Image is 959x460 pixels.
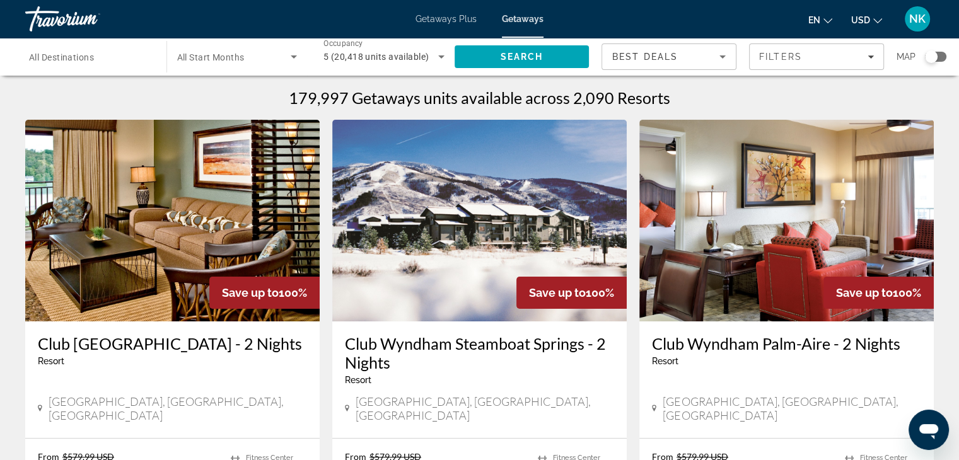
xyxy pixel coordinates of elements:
[25,3,151,35] a: Travorium
[345,334,614,372] a: Club Wyndham Steamboat Springs - 2 Nights
[909,13,926,25] span: NK
[808,11,832,29] button: Change language
[516,277,627,309] div: 100%
[25,120,320,321] img: Club Wyndham Great Smokies Lodge - 2 Nights
[332,120,627,321] img: Club Wyndham Steamboat Springs - 2 Nights
[823,277,934,309] div: 100%
[663,394,921,422] span: [GEOGRAPHIC_DATA], [GEOGRAPHIC_DATA], [GEOGRAPHIC_DATA]
[29,52,94,62] span: All Destinations
[901,6,934,32] button: User Menu
[612,49,726,64] mat-select: Sort by
[49,394,307,422] span: [GEOGRAPHIC_DATA], [GEOGRAPHIC_DATA], [GEOGRAPHIC_DATA]
[808,15,820,25] span: en
[836,286,893,299] span: Save up to
[502,14,543,24] a: Getaways
[652,334,921,353] a: Club Wyndham Palm-Aire - 2 Nights
[416,14,477,24] a: Getaways Plus
[500,52,543,62] span: Search
[177,52,245,62] span: All Start Months
[851,15,870,25] span: USD
[38,334,307,353] a: Club [GEOGRAPHIC_DATA] - 2 Nights
[345,375,371,385] span: Resort
[323,39,363,48] span: Occupancy
[652,356,678,366] span: Resort
[909,410,949,450] iframe: Button to launch messaging window
[289,88,670,107] h1: 179,997 Getaways units available across 2,090 Resorts
[38,356,64,366] span: Resort
[455,45,590,68] button: Search
[749,43,884,70] button: Filters
[897,48,915,66] span: Map
[29,50,150,65] input: Select destination
[222,286,279,299] span: Save up to
[529,286,586,299] span: Save up to
[323,52,429,62] span: 5 (20,418 units available)
[851,11,882,29] button: Change currency
[209,277,320,309] div: 100%
[612,52,678,62] span: Best Deals
[639,120,934,321] img: Club Wyndham Palm-Aire - 2 Nights
[356,394,614,422] span: [GEOGRAPHIC_DATA], [GEOGRAPHIC_DATA], [GEOGRAPHIC_DATA]
[759,52,802,62] span: Filters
